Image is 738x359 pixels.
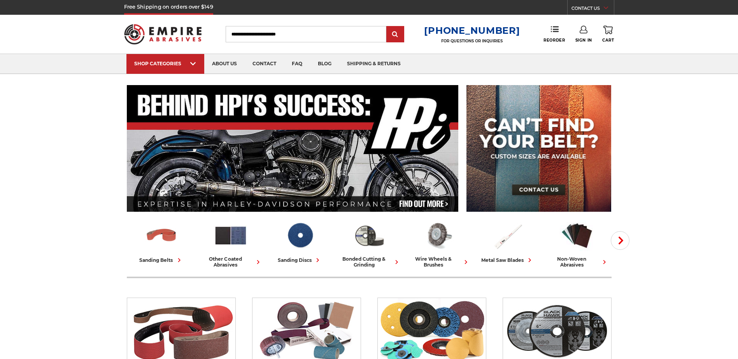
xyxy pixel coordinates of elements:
img: Banner for an interview featuring Horsepower Inc who makes Harley performance upgrades featured o... [127,85,459,212]
a: faq [284,54,310,74]
div: sanding belts [140,256,183,264]
button: Next [611,231,629,250]
div: other coated abrasives [199,256,262,268]
a: Reorder [543,26,565,42]
img: Wire Wheels & Brushes [421,219,456,252]
img: Empire Abrasives [124,19,202,49]
span: Cart [602,38,614,43]
a: shipping & returns [339,54,408,74]
a: Cart [602,26,614,43]
a: bonded cutting & grinding [338,219,401,268]
a: non-woven abrasives [545,219,608,268]
a: wire wheels & brushes [407,219,470,268]
span: Sign In [575,38,592,43]
img: Metal Saw Blades [491,219,525,252]
div: bonded cutting & grinding [338,256,401,268]
p: FOR QUESTIONS OR INQUIRIES [424,38,520,44]
span: Reorder [543,38,565,43]
a: [PHONE_NUMBER] [424,25,520,36]
div: SHOP CATEGORIES [134,61,196,66]
img: promo banner for custom belts. [466,85,611,212]
img: Non-woven Abrasives [560,219,594,252]
a: sanding discs [268,219,331,264]
a: sanding belts [130,219,193,264]
a: metal saw blades [476,219,539,264]
div: non-woven abrasives [545,256,608,268]
div: sanding discs [278,256,322,264]
img: Sanding Discs [283,219,317,252]
div: metal saw blades [481,256,534,264]
input: Submit [387,27,403,42]
a: blog [310,54,339,74]
img: Bonded Cutting & Grinding [352,219,386,252]
a: about us [204,54,245,74]
img: Sanding Belts [144,219,179,252]
div: wire wheels & brushes [407,256,470,268]
a: CONTACT US [571,4,614,15]
a: other coated abrasives [199,219,262,268]
img: Other Coated Abrasives [214,219,248,252]
a: contact [245,54,284,74]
